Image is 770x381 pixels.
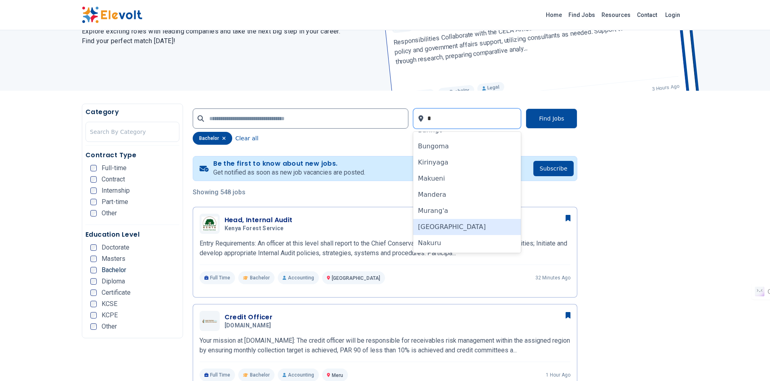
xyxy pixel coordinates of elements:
[102,256,125,262] span: Masters
[543,8,565,21] a: Home
[413,187,521,203] div: Mandera
[565,8,598,21] a: Find Jobs
[90,187,97,194] input: Internship
[102,210,117,217] span: Other
[332,373,343,378] span: Meru
[90,312,97,319] input: KCPE
[193,187,578,197] p: Showing 548 jobs
[200,271,235,284] p: Full Time
[202,217,218,231] img: Kenya Forest Service
[250,275,270,281] span: Bachelor
[730,342,770,381] iframe: Chat Widget
[90,165,97,171] input: Full-time
[102,289,131,296] span: Certificate
[102,176,125,183] span: Contract
[634,8,660,21] a: Contact
[546,372,570,378] p: 1 hour ago
[225,312,275,322] h3: Credit Officer
[413,154,521,171] div: Kirinyaga
[90,210,97,217] input: Other
[102,244,129,251] span: Doctorate
[278,271,319,284] p: Accounting
[82,6,142,23] img: Elevolt
[102,323,117,330] span: Other
[90,199,97,205] input: Part-time
[413,219,521,235] div: [GEOGRAPHIC_DATA]
[213,168,365,177] p: Get notified as soon as new job vacancies are posted.
[90,289,97,296] input: Certificate
[535,275,570,281] p: 32 minutes ago
[200,336,571,355] p: Your mission at [DOMAIN_NAME]: The credit officer will be responsible for receivables risk manage...
[200,214,571,284] a: Kenya Forest ServiceHead, Internal AuditKenya Forest ServiceEntry Requirements: An officer at thi...
[200,239,571,258] p: Entry Requirements: An officer at this level shall report to the Chief Conservator of Forests Dut...
[413,203,521,219] div: Murang'a
[90,256,97,262] input: Masters
[85,107,179,117] h5: Category
[413,171,521,187] div: Makueni
[193,132,232,145] div: bachelor
[85,230,179,239] h5: Education Level
[533,161,574,176] button: Subscribe
[332,275,380,281] span: [GEOGRAPHIC_DATA]
[102,267,126,273] span: Bachelor
[102,199,128,205] span: Part-time
[102,187,130,194] span: Internship
[82,27,375,46] h2: Explore exciting roles with leading companies and take the next big step in your career. Find you...
[213,160,365,168] h4: Be the first to know about new jobs.
[225,322,271,329] span: [DOMAIN_NAME]
[90,267,97,273] input: Bachelor
[202,319,218,323] img: Sistema.bio
[598,8,634,21] a: Resources
[90,278,97,285] input: Diploma
[235,132,258,145] button: Clear all
[90,323,97,330] input: Other
[413,138,521,154] div: Bungoma
[102,312,118,319] span: KCPE
[587,136,688,378] iframe: Advertisement
[225,225,284,232] span: Kenya Forest Service
[102,278,125,285] span: Diploma
[90,301,97,307] input: KCSE
[90,176,97,183] input: Contract
[102,165,127,171] span: Full-time
[413,235,521,251] div: Nakuru
[413,251,521,267] div: Nandi
[90,244,97,251] input: Doctorate
[102,301,117,307] span: KCSE
[85,150,179,160] h5: Contract Type
[660,7,685,23] a: Login
[526,108,577,129] button: Find Jobs
[250,372,270,378] span: Bachelor
[225,215,293,225] h3: Head, Internal Audit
